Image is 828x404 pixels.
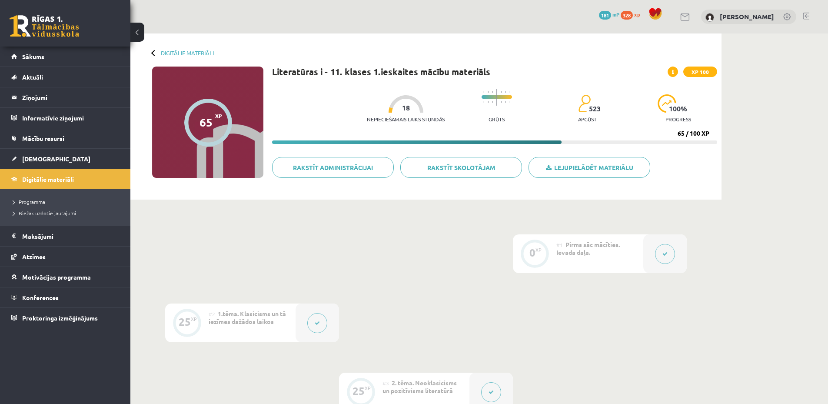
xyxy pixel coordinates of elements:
span: Sākums [22,53,44,60]
a: Digitālie materiāli [11,169,120,189]
span: Atzīmes [22,253,46,260]
a: Atzīmes [11,247,120,267]
a: Proktoringa izmēģinājums [11,308,120,328]
legend: Informatīvie ziņojumi [22,108,120,128]
p: Grūts [489,116,505,122]
a: 181 mP [599,11,619,18]
a: Rīgas 1. Tālmācības vidusskola [10,15,79,37]
span: xp [634,11,640,18]
legend: Ziņojumi [22,87,120,107]
span: 328 [621,11,633,20]
img: icon-short-line-57e1e144782c952c97e751825c79c345078a6d821885a25fce030b3d8c18986b.svg [509,91,510,93]
legend: Maksājumi [22,226,120,246]
a: 328 xp [621,11,644,18]
div: XP [365,386,371,391]
span: #1 [556,241,563,248]
span: Programma [13,198,45,205]
a: Motivācijas programma [11,267,120,287]
span: Aktuāli [22,73,43,81]
div: 0 [529,249,535,257]
span: Biežāk uzdotie jautājumi [13,210,76,217]
span: mP [612,11,619,18]
a: Programma [13,198,122,206]
span: Mācību resursi [22,134,64,142]
span: XP 100 [683,67,717,77]
span: 100 % [669,105,688,113]
img: icon-progress-161ccf0a02000e728c5f80fcf4c31c7af3da0e1684b2b1d7c360e028c24a22f1.svg [658,94,676,113]
a: [PERSON_NAME] [720,12,774,21]
a: Rakstīt administrācijai [272,157,394,178]
a: Digitālie materiāli [161,50,214,56]
a: Aktuāli [11,67,120,87]
img: icon-long-line-d9ea69661e0d244f92f715978eff75569469978d946b2353a9bb055b3ed8787d.svg [496,89,497,106]
img: icon-short-line-57e1e144782c952c97e751825c79c345078a6d821885a25fce030b3d8c18986b.svg [505,101,506,103]
a: Biežāk uzdotie jautājumi [13,209,122,217]
span: 1.tēma. Klasicisms un tā iezīmes dažādos laikos [209,310,286,325]
span: [DEMOGRAPHIC_DATA] [22,155,90,163]
span: XP [215,113,222,119]
h1: Literatūras i - 11. klases 1.ieskaites mācību materiāls [272,67,490,77]
p: Nepieciešamais laiks stundās [367,116,445,122]
span: Proktoringa izmēģinājums [22,314,98,322]
img: icon-short-line-57e1e144782c952c97e751825c79c345078a6d821885a25fce030b3d8c18986b.svg [483,101,484,103]
p: apgūst [578,116,597,122]
span: 181 [599,11,611,20]
div: 25 [352,387,365,395]
div: 65 [200,116,213,129]
span: 18 [402,104,410,112]
img: icon-short-line-57e1e144782c952c97e751825c79c345078a6d821885a25fce030b3d8c18986b.svg [492,101,493,103]
span: Motivācijas programma [22,273,91,281]
span: Digitālie materiāli [22,175,74,183]
img: icon-short-line-57e1e144782c952c97e751825c79c345078a6d821885a25fce030b3d8c18986b.svg [509,101,510,103]
p: progress [665,116,691,122]
span: #3 [382,380,389,387]
span: #2 [209,311,215,317]
img: icon-short-line-57e1e144782c952c97e751825c79c345078a6d821885a25fce030b3d8c18986b.svg [492,91,493,93]
a: Lejupielādēt materiālu [529,157,650,178]
a: Maksājumi [11,226,120,246]
div: XP [191,317,197,321]
a: Sākums [11,47,120,67]
span: Konferences [22,294,59,301]
a: Informatīvie ziņojumi [11,108,120,128]
img: icon-short-line-57e1e144782c952c97e751825c79c345078a6d821885a25fce030b3d8c18986b.svg [505,91,506,93]
img: students-c634bb4e5e11cddfef0936a35e636f08e4e9abd3cc4e673bd6f9a4125e45ecb1.svg [578,94,591,113]
div: 25 [179,318,191,326]
div: XP [535,247,542,252]
a: Ziņojumi [11,87,120,107]
a: Konferences [11,287,120,307]
a: Mācību resursi [11,128,120,148]
span: 2. tēma. Neoklasicisms un pozitīvisms literatūrā [382,379,457,394]
img: Viktorija Romulāne [705,13,714,22]
span: 523 [589,105,601,113]
a: Rakstīt skolotājam [400,157,522,178]
img: icon-short-line-57e1e144782c952c97e751825c79c345078a6d821885a25fce030b3d8c18986b.svg [483,91,484,93]
span: Pirms sāc mācīties. Ievada daļa. [556,240,620,256]
a: [DEMOGRAPHIC_DATA] [11,149,120,169]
